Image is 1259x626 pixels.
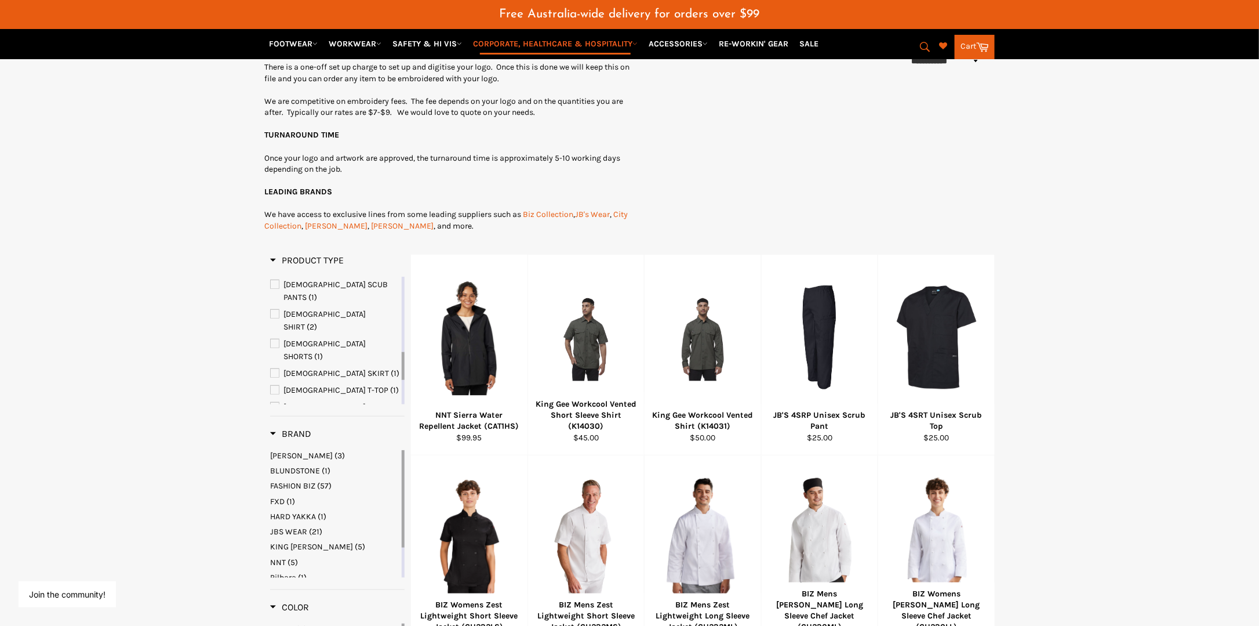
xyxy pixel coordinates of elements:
[388,34,467,54] a: SAFETY & HI VIS
[298,573,307,582] span: (1)
[305,221,367,231] a: [PERSON_NAME]
[769,410,871,432] div: JB'S 4SRP Unisex Scrub Pant
[270,384,399,397] a: LADIES T-TOP
[270,511,399,522] a: HARD YAKKA
[270,451,333,461] span: [PERSON_NAME]
[644,255,761,455] a: King Gee Workcool Vented Shirt (K14031)King Gee Workcool Vented Shirt (K14031)$50.00
[308,292,317,302] span: (1)
[371,221,434,231] a: [PERSON_NAME]
[307,322,317,332] span: (2)
[575,209,610,219] a: JB's Wear
[270,401,399,426] a: LADIES TUNIC
[314,352,323,361] span: (1)
[270,367,399,380] a: LADIES SKIRT
[270,542,353,552] span: KING [PERSON_NAME]
[270,278,399,304] a: LADIES SCUB PANTS
[270,308,399,334] a: LADIES SHIRT
[288,558,298,567] span: (5)
[270,338,399,363] a: LADIES SHORTS
[324,34,386,54] a: WORKWEAR
[270,496,399,507] a: FXD
[270,466,320,476] span: BLUNDSTONE
[714,34,793,54] a: RE-WORKIN' GEAR
[410,255,527,455] a: NNT Sierra Water Repellent Jacket (CAT1HS)NNT Sierra Water Repellent Jacket (CAT1HS)$99.95
[270,541,399,552] a: KING GEE
[270,481,315,491] span: FASHION BIZ
[500,8,760,20] span: Free Australia-wide delivery for orders over $99
[264,187,332,197] strong: LEADING BRANDS
[322,466,330,476] span: (1)
[468,34,642,54] a: CORPORATE, HEALTHCARE & HOSPITALITY
[270,602,309,613] span: Color
[270,526,399,537] a: JBS WEAR
[390,385,399,395] span: (1)
[309,527,322,537] span: (21)
[29,589,105,599] button: Join the community!
[264,96,629,118] p: We are competitive on embroidery fees. The fee depends on your logo and on the quantities you are...
[270,450,399,461] a: BISLEY
[270,557,399,568] a: NNT
[523,209,573,219] a: Biz Collection
[886,410,988,432] div: JB'S 4SRT Unisex Scrub Top
[535,399,637,432] div: King Gee Workcool Vented Short Sleeve Shirt (K14030)
[283,339,366,361] span: [DEMOGRAPHIC_DATA] SHORTS
[527,255,645,455] a: King Gee Workcool Vented Short Sleeve Shirt (K14030)King Gee Workcool Vented Short Sleeve Shirt (...
[270,558,286,567] span: NNT
[264,130,339,140] strong: TURNAROUND TIME
[283,368,389,378] span: [DEMOGRAPHIC_DATA] SKIRT
[334,451,345,461] span: (3)
[761,255,878,455] a: JB'S 4SRP Unisex Scrub PantJB'S 4SRP Unisex Scrub Pant$25.00
[283,385,388,395] span: [DEMOGRAPHIC_DATA] T-TOP
[419,410,521,432] div: NNT Sierra Water Repellent Jacket (CAT1HS)
[955,35,995,59] a: Cart
[391,368,399,378] span: (1)
[283,402,366,425] span: [DEMOGRAPHIC_DATA] TUNIC
[283,280,388,302] span: [DEMOGRAPHIC_DATA] SCUB PANTS
[355,542,365,552] span: (5)
[270,465,399,476] a: BLUNDSTONE
[878,255,995,455] a: JB'S 4SRT Unisex Scrub TopJB'S 4SRT Unisex Scrub Top$25.00
[644,34,712,54] a: ACCESSORIES
[270,480,399,491] a: FASHION BIZ
[286,497,295,506] span: (1)
[270,573,296,582] span: Pilbara
[270,527,307,537] span: JBS WEAR
[270,602,309,613] h3: Color
[270,255,344,266] h3: Product Type
[264,153,629,175] p: Once your logo and artwork are approved, the turnaround time is approximately 5-10 working days d...
[270,572,399,583] a: Pilbara
[264,61,629,84] p: There is a one-off set up charge to set up and digitise your logo. Once this is done we will keep...
[264,209,628,230] a: City Collection
[264,209,629,231] p: We have access to exclusive lines from some leading suppliers such as , , , , , and more.
[283,309,366,332] span: [DEMOGRAPHIC_DATA] SHIRT
[264,34,322,54] a: FOOTWEAR
[270,428,311,440] h3: Brand
[270,497,285,506] span: FXD
[318,512,326,522] span: (1)
[317,481,332,491] span: (57)
[652,410,754,432] div: King Gee Workcool Vented Shirt (K14031)
[270,512,316,522] span: HARD YAKKA
[795,34,823,54] a: SALE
